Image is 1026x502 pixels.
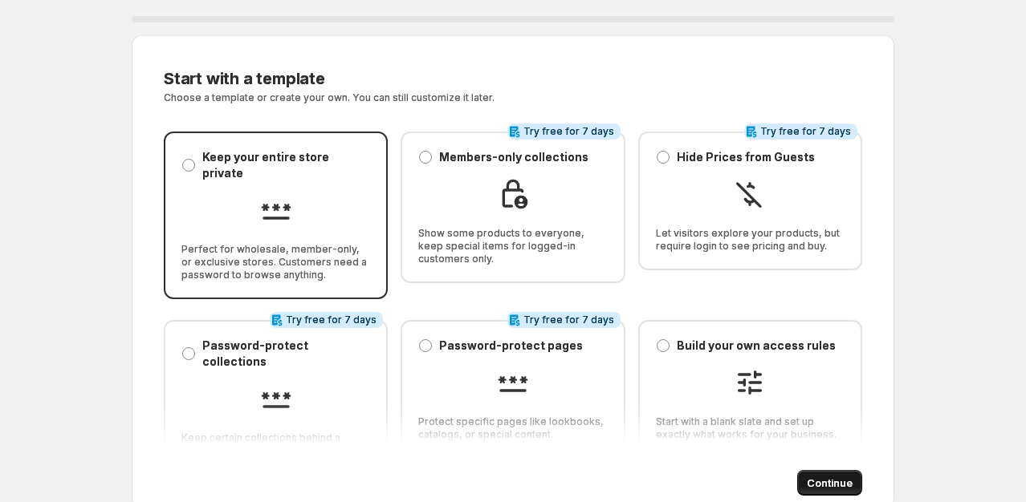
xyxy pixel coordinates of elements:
img: Password-protect collections [260,383,292,415]
span: Start with a blank slate and set up exactly what works for your business. [656,415,845,441]
p: Members-only collections [439,149,588,165]
p: Build your own access rules [677,338,836,354]
span: Try free for 7 days [286,314,377,326]
img: Keep your entire store private [260,194,292,226]
p: Password-protect collections [202,338,370,370]
p: Keep your entire store private [202,149,370,181]
span: Let visitors explore your products, but require login to see pricing and buy. [656,227,845,253]
span: Perfect for wholesale, member-only, or exclusive stores. Customers need a password to browse anyt... [181,243,370,281]
span: Start with a template [164,69,325,88]
span: Protect specific pages like lookbooks, catalogs, or special content. [418,415,607,441]
span: Try free for 7 days [523,125,614,138]
p: Choose a template or create your own. You can still customize it later. [164,91,672,104]
p: Hide Prices from Guests [677,149,815,165]
span: Show some products to everyone, keep special items for logged-in customers only. [418,227,607,265]
img: Members-only collections [497,178,529,210]
span: Try free for 7 days [523,314,614,326]
img: Password-protect pages [497,366,529,399]
span: Try free for 7 days [760,125,851,138]
img: Hide Prices from Guests [734,178,766,210]
p: Password-protect pages [439,338,583,354]
span: Continue [807,475,853,491]
img: Build your own access rules [734,366,766,399]
span: Keep certain collections behind a password while the rest of your store is open. [181,431,370,470]
button: Continue [797,470,862,496]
